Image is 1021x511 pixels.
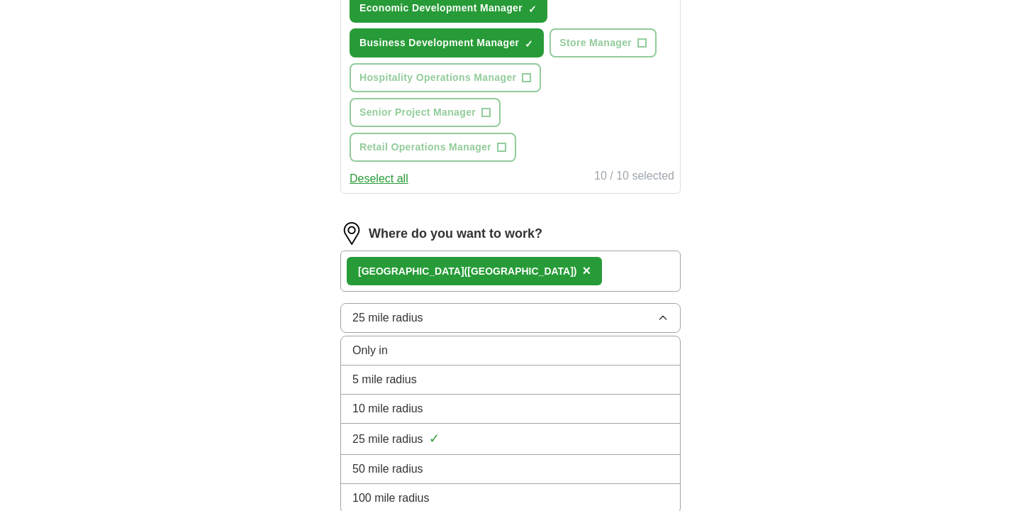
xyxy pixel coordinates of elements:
button: Senior Project Manager [350,98,501,127]
span: × [583,263,591,278]
button: 25 mile radius [340,303,681,333]
button: Deselect all [350,170,408,187]
span: Store Manager [559,35,632,50]
button: Retail Operations Manager [350,133,516,162]
span: ✓ [525,38,533,50]
label: Where do you want to work? [369,224,542,243]
span: 25 mile radius [352,309,423,326]
div: [GEOGRAPHIC_DATA] [358,264,577,279]
button: Hospitality Operations Manager [350,63,541,92]
span: 5 mile radius [352,371,417,388]
span: Economic Development Manager [359,1,523,16]
button: Store Manager [549,28,657,57]
span: Only in [352,342,388,359]
span: ([GEOGRAPHIC_DATA]) [464,265,577,277]
span: 100 mile radius [352,490,430,507]
span: 50 mile radius [352,461,423,478]
img: location.png [340,222,363,245]
span: 10 mile radius [352,400,423,417]
span: Retail Operations Manager [359,140,491,155]
span: Business Development Manager [359,35,519,50]
button: × [583,260,591,282]
span: ✓ [429,429,440,449]
div: 10 / 10 selected [594,167,674,187]
button: Business Development Manager✓ [350,28,544,57]
span: Senior Project Manager [359,105,476,120]
span: ✓ [528,4,537,15]
span: 25 mile radius [352,431,423,448]
span: Hospitality Operations Manager [359,70,516,85]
